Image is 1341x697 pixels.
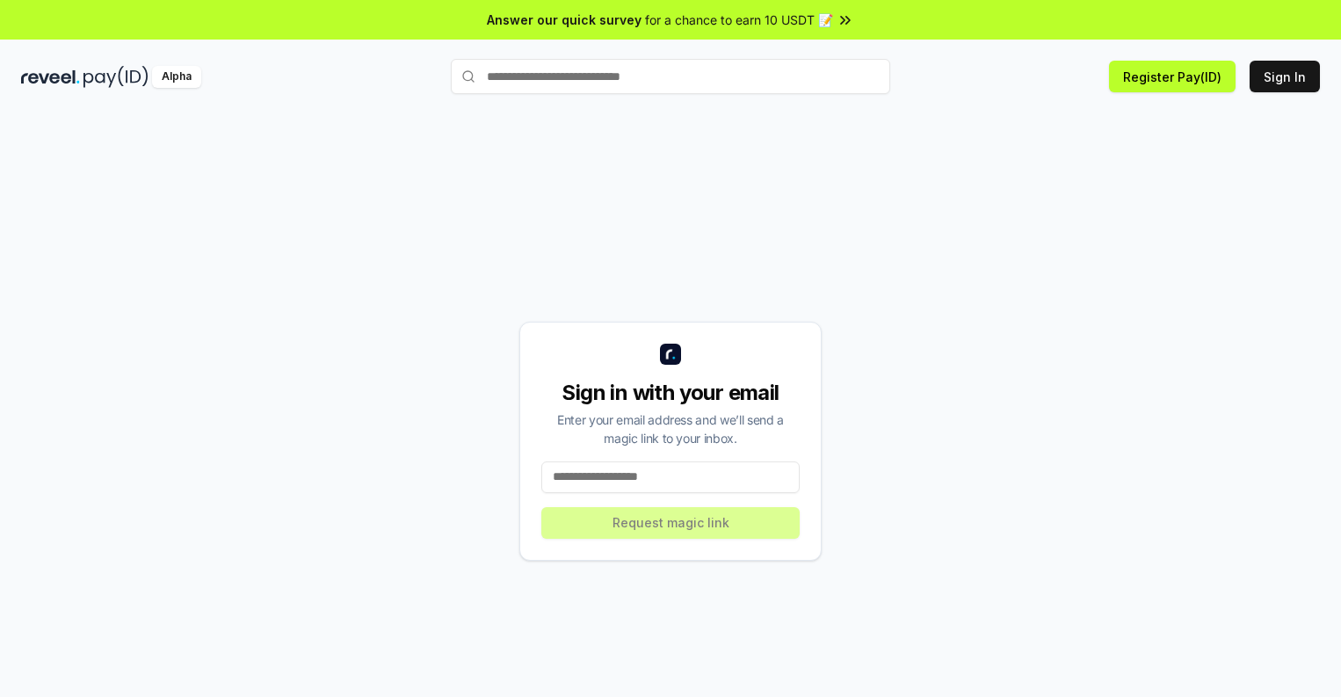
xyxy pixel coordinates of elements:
img: logo_small [660,344,681,365]
span: for a chance to earn 10 USDT 📝 [645,11,833,29]
div: Sign in with your email [541,379,800,407]
img: reveel_dark [21,66,80,88]
span: Answer our quick survey [487,11,642,29]
button: Sign In [1250,61,1320,92]
button: Register Pay(ID) [1109,61,1236,92]
div: Alpha [152,66,201,88]
img: pay_id [83,66,149,88]
div: Enter your email address and we’ll send a magic link to your inbox. [541,410,800,447]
